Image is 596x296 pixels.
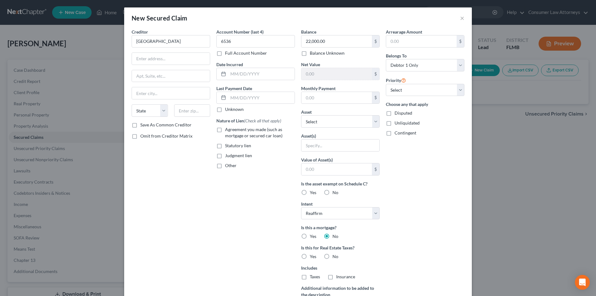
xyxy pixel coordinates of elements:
[132,70,210,82] input: Apt, Suite, etc...
[395,120,420,125] span: Unliquidated
[301,180,380,187] label: Is the asset exempt on Schedule C?
[301,201,313,207] label: Intent
[140,122,192,128] label: Save As Common Creditor
[332,190,338,195] span: No
[372,92,379,104] div: $
[386,53,407,58] span: Belongs To
[228,68,295,80] input: MM/DD/YYYY
[140,133,192,139] span: Omit from Creditor Matrix
[301,61,320,68] label: Net Value
[386,101,464,107] label: Choose any that apply
[132,53,210,65] input: Enter address...
[301,29,316,35] label: Balance
[132,87,210,99] input: Enter city...
[301,157,333,163] label: Value of Asset(s)
[216,29,264,35] label: Account Number (last 4)
[301,244,380,251] label: Is this for Real Estate Taxes?
[132,35,210,48] input: Search creditor by name...
[225,127,282,138] span: Agreement you made (such as mortgage or secured car loan)
[386,35,457,47] input: 0.00
[225,143,251,148] span: Statutory lien
[301,68,372,80] input: 0.00
[386,76,406,84] label: Priority
[386,29,422,35] label: Arrearage Amount
[575,275,590,290] div: Open Intercom Messenger
[301,92,372,104] input: 0.00
[301,163,372,175] input: 0.00
[332,234,338,239] span: No
[225,163,237,168] span: Other
[301,133,316,139] label: Asset(s)
[225,50,267,56] label: Full Account Number
[216,61,243,68] label: Date Incurred
[225,153,252,158] span: Judgment lien
[460,14,464,22] button: ×
[395,110,412,116] span: Disputed
[457,35,464,47] div: $
[395,130,416,135] span: Contingent
[372,68,379,80] div: $
[216,117,281,124] label: Nature of Lien
[301,224,380,231] label: Is this a mortgage?
[301,139,379,151] input: Specify...
[332,254,338,259] span: No
[372,163,379,175] div: $
[372,35,379,47] div: $
[310,254,316,259] span: Yes
[310,274,320,279] span: Taxes
[132,29,148,34] span: Creditor
[132,14,187,22] div: New Secured Claim
[301,109,312,115] span: Asset
[310,234,316,239] span: Yes
[301,265,380,271] label: Includes
[225,106,244,112] label: Unknown
[228,92,295,104] input: MM/DD/YYYY
[301,35,372,47] input: 0.00
[301,85,336,92] label: Monthly Payment
[310,190,316,195] span: Yes
[174,104,210,117] input: Enter zip...
[216,85,252,92] label: Last Payment Date
[216,35,295,48] input: XXXX
[244,118,281,123] span: (Check all that apply)
[310,50,345,56] label: Balance Unknown
[336,274,355,279] span: Insurance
